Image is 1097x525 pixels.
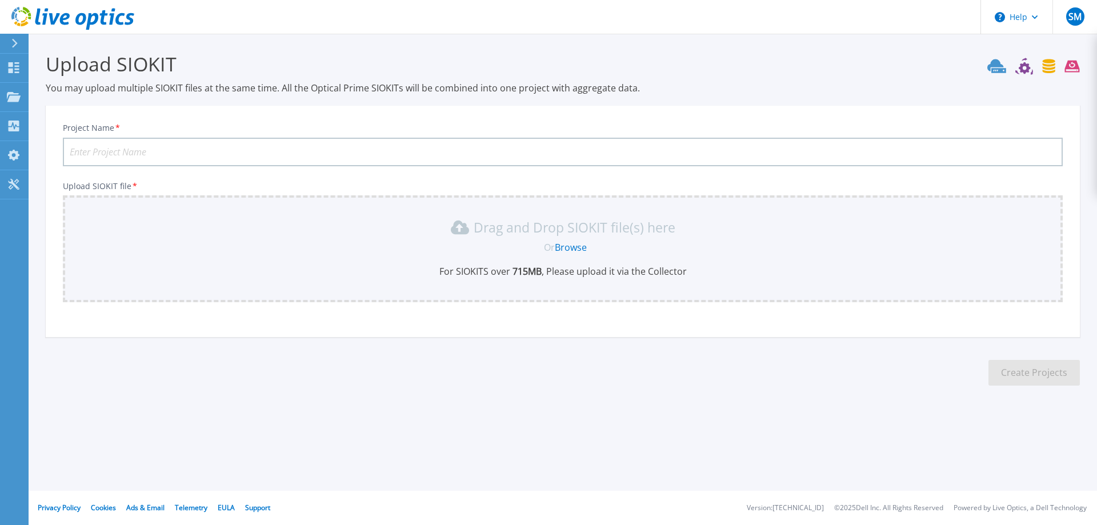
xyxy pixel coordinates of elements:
[747,504,824,512] li: Version: [TECHNICAL_ID]
[63,138,1063,166] input: Enter Project Name
[63,124,121,132] label: Project Name
[474,222,675,233] p: Drag and Drop SIOKIT file(s) here
[63,182,1063,191] p: Upload SIOKIT file
[1068,12,1082,21] span: SM
[91,503,116,512] a: Cookies
[544,241,555,254] span: Or
[126,503,165,512] a: Ads & Email
[988,360,1080,386] button: Create Projects
[245,503,270,512] a: Support
[70,218,1056,278] div: Drag and Drop SIOKIT file(s) here OrBrowseFor SIOKITS over 715MB, Please upload it via the Collector
[46,82,1080,94] p: You may upload multiple SIOKIT files at the same time. All the Optical Prime SIOKITs will be comb...
[175,503,207,512] a: Telemetry
[70,265,1056,278] p: For SIOKITS over , Please upload it via the Collector
[38,503,81,512] a: Privacy Policy
[555,241,587,254] a: Browse
[834,504,943,512] li: © 2025 Dell Inc. All Rights Reserved
[218,503,235,512] a: EULA
[510,265,542,278] b: 715 MB
[954,504,1087,512] li: Powered by Live Optics, a Dell Technology
[46,51,1080,77] h3: Upload SIOKIT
